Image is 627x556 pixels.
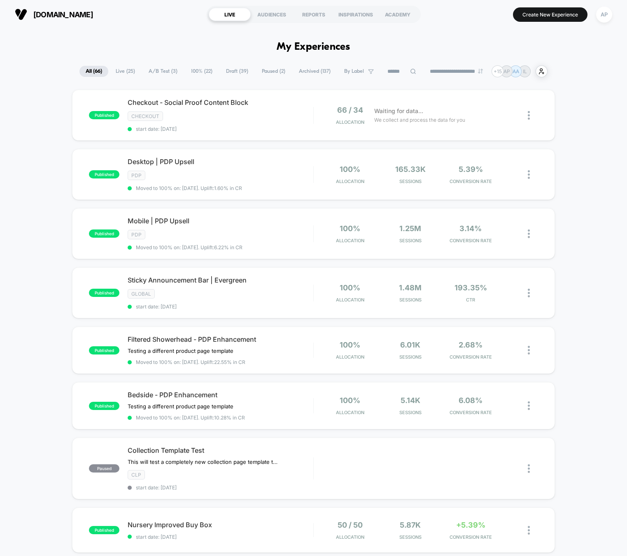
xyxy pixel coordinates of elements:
span: PDP [128,230,145,239]
span: start date: [DATE] [128,126,313,132]
button: Create New Experience [513,7,587,22]
span: Sessions [382,178,438,184]
span: paused [89,464,119,473]
span: GLOBAL [128,289,155,299]
span: Desktop | PDP Upsell [128,158,313,166]
div: AUDIENCES [251,8,293,21]
p: IL [523,68,527,74]
span: Collection Template Test [128,446,313,454]
span: 1.48M [399,283,422,292]
span: [DOMAIN_NAME] [33,10,93,19]
span: 5.14k [401,396,420,405]
span: CONVERSION RATE [443,534,499,540]
span: start date: [DATE] [128,303,313,310]
span: published [89,526,119,534]
span: CONVERSION RATE [443,178,499,184]
span: PDP [128,171,145,180]
span: published [89,170,119,178]
img: close [528,170,530,179]
span: Testing a different product page template [128,403,233,410]
span: Filtered Showerhead - PDP Enhancement [128,335,313,343]
span: 100% ( 22 ) [185,66,219,77]
div: ACADEMY [377,8,419,21]
span: 6.08% [459,396,482,405]
span: Allocation [336,534,364,540]
span: Waiting for data... [374,107,423,116]
span: By Label [344,68,364,74]
span: Sessions [382,354,438,360]
span: 100% [340,283,360,292]
span: Draft ( 39 ) [220,66,254,77]
span: published [89,111,119,119]
span: CHECKOUT [128,111,163,121]
span: Moved to 100% on: [DATE] . Uplift: 10.28% in CR [136,415,245,421]
span: CONVERSION RATE [443,410,499,415]
img: close [528,346,530,354]
span: Allocation [336,410,364,415]
span: Bedside - PDP Enhancement [128,391,313,399]
div: AP [596,7,612,23]
span: published [89,402,119,410]
span: CTR [443,297,499,303]
span: CLP [128,470,145,480]
span: Mobile | PDP Upsell [128,217,313,225]
span: published [89,346,119,354]
img: close [528,111,530,120]
span: Allocation [336,297,364,303]
span: 100% [340,341,360,349]
span: This will test a completely new collection page template that emphasizes the main products with l... [128,459,280,465]
span: 50 / 50 [338,521,363,529]
span: Checkout - Social Proof Content Block [128,98,313,107]
span: CONVERSION RATE [443,354,499,360]
div: + 15 [492,65,503,77]
span: 2.68% [459,341,482,349]
span: Archived ( 137 ) [293,66,337,77]
img: close [528,289,530,297]
span: 165.33k [395,165,426,174]
span: 5.87k [400,521,421,529]
span: Allocation [336,354,364,360]
span: All ( 66 ) [79,66,108,77]
img: close [528,229,530,238]
p: AP [503,68,510,74]
img: end [478,69,483,74]
span: Moved to 100% on: [DATE] . Uplift: 6.22% in CR [136,244,242,250]
span: Nursery Improved Buy Box [128,521,313,529]
span: Sessions [382,534,438,540]
span: Sticky Announcement Bar | Evergreen [128,276,313,284]
span: 66 / 34 [337,106,363,114]
span: 193.35% [455,283,487,292]
span: 100% [340,224,360,233]
span: Paused ( 2 ) [256,66,291,77]
span: start date: [DATE] [128,484,313,491]
span: Allocation [336,238,364,243]
span: Allocation [336,178,364,184]
button: AP [594,6,615,23]
span: 100% [340,396,360,405]
span: published [89,229,119,238]
p: AA [513,68,519,74]
span: published [89,289,119,297]
span: Allocation [336,119,364,125]
span: 100% [340,165,360,174]
span: We collect and process the data for you [374,116,465,124]
img: close [528,464,530,473]
span: start date: [DATE] [128,534,313,540]
span: 1.25M [399,224,421,233]
span: 3.14% [459,224,482,233]
span: 6.01k [400,341,420,349]
img: Visually logo [15,8,27,21]
h1: My Experiences [277,41,350,53]
div: INSPIRATIONS [335,8,377,21]
div: LIVE [209,8,251,21]
span: Moved to 100% on: [DATE] . Uplift: 1.60% in CR [136,185,242,191]
span: Sessions [382,238,438,243]
span: Sessions [382,410,438,415]
button: [DOMAIN_NAME] [12,8,96,21]
img: close [528,401,530,410]
span: CONVERSION RATE [443,238,499,243]
span: +5.39% [456,521,485,529]
img: close [528,526,530,535]
span: 5.39% [459,165,483,174]
span: Sessions [382,297,438,303]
